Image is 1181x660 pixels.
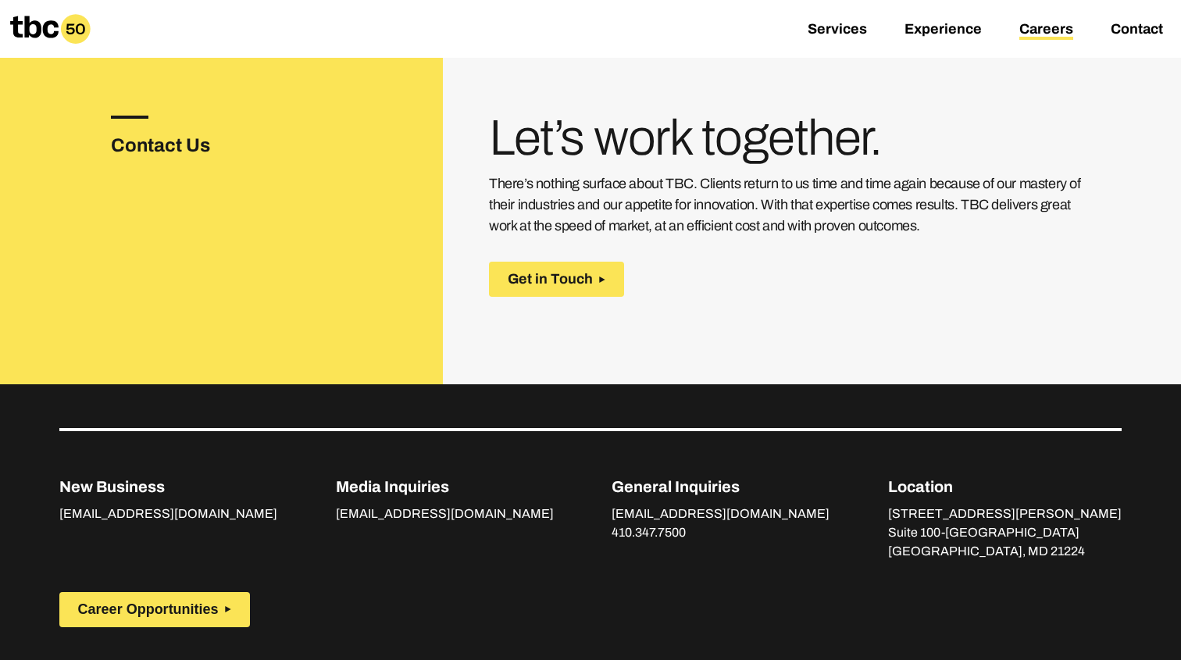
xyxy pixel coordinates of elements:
[888,523,1122,542] p: Suite 100-[GEOGRAPHIC_DATA]
[489,173,1089,237] p: There’s nothing surface about TBC. Clients return to us time and time again because of our master...
[888,475,1122,498] p: Location
[612,526,686,543] a: 410.347.7500
[808,21,867,40] a: Services
[1111,21,1163,40] a: Contact
[888,542,1122,561] p: [GEOGRAPHIC_DATA], MD 21224
[888,505,1122,523] p: [STREET_ADDRESS][PERSON_NAME]
[336,507,554,524] a: [EMAIL_ADDRESS][DOMAIN_NAME]
[111,131,261,159] h3: Contact Us
[59,592,250,627] button: Career Opportunities
[904,21,982,40] a: Experience
[489,116,1089,161] h3: Let’s work together.
[612,507,830,524] a: [EMAIL_ADDRESS][DOMAIN_NAME]
[59,475,277,498] p: New Business
[1019,21,1073,40] a: Careers
[78,601,219,618] span: Career Opportunities
[508,271,593,287] span: Get in Touch
[336,475,554,498] p: Media Inquiries
[612,475,830,498] p: General Inquiries
[59,507,277,524] a: [EMAIL_ADDRESS][DOMAIN_NAME]
[489,262,624,297] button: Get in Touch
